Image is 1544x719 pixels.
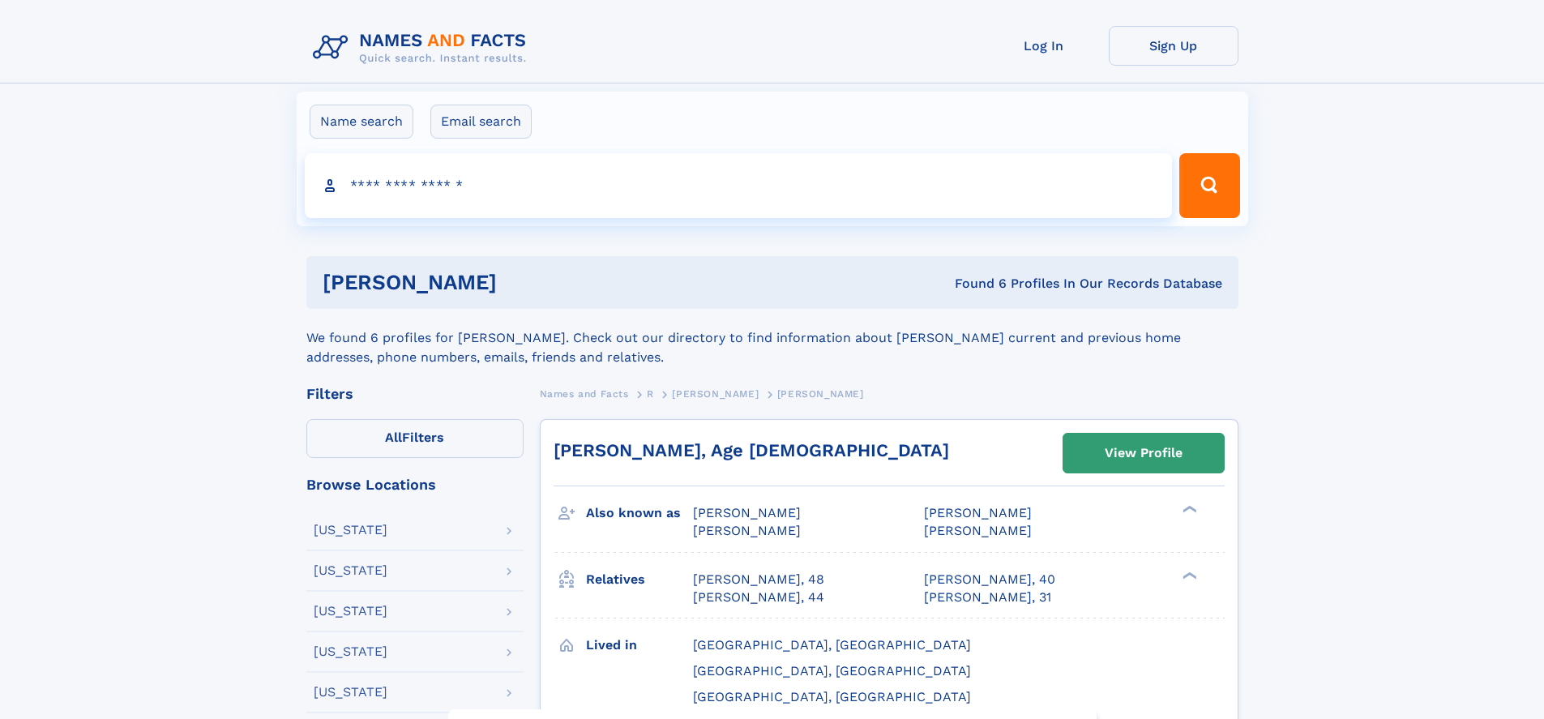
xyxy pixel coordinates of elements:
[540,383,629,404] a: Names and Facts
[924,523,1032,538] span: [PERSON_NAME]
[314,645,387,658] div: [US_STATE]
[385,430,402,445] span: All
[672,383,759,404] a: [PERSON_NAME]
[306,419,524,458] label: Filters
[305,153,1173,218] input: search input
[1178,504,1198,515] div: ❯
[1105,434,1183,472] div: View Profile
[693,523,801,538] span: [PERSON_NAME]
[924,571,1055,588] a: [PERSON_NAME], 40
[693,689,971,704] span: [GEOGRAPHIC_DATA], [GEOGRAPHIC_DATA]
[323,272,726,293] h1: [PERSON_NAME]
[586,499,693,527] h3: Also known as
[647,388,654,400] span: R
[693,588,824,606] a: [PERSON_NAME], 44
[430,105,532,139] label: Email search
[693,637,971,653] span: [GEOGRAPHIC_DATA], [GEOGRAPHIC_DATA]
[306,387,524,401] div: Filters
[672,388,759,400] span: [PERSON_NAME]
[306,477,524,492] div: Browse Locations
[924,505,1032,520] span: [PERSON_NAME]
[777,388,864,400] span: [PERSON_NAME]
[647,383,654,404] a: R
[314,605,387,618] div: [US_STATE]
[725,275,1222,293] div: Found 6 Profiles In Our Records Database
[693,663,971,678] span: [GEOGRAPHIC_DATA], [GEOGRAPHIC_DATA]
[586,566,693,593] h3: Relatives
[306,309,1238,367] div: We found 6 profiles for [PERSON_NAME]. Check out our directory to find information about [PERSON_...
[586,631,693,659] h3: Lived in
[1063,434,1224,473] a: View Profile
[1178,570,1198,580] div: ❯
[693,571,824,588] a: [PERSON_NAME], 48
[554,440,949,460] a: [PERSON_NAME], Age [DEMOGRAPHIC_DATA]
[310,105,413,139] label: Name search
[306,26,540,70] img: Logo Names and Facts
[924,588,1051,606] a: [PERSON_NAME], 31
[1109,26,1238,66] a: Sign Up
[693,505,801,520] span: [PERSON_NAME]
[1179,153,1239,218] button: Search Button
[314,524,387,537] div: [US_STATE]
[314,686,387,699] div: [US_STATE]
[979,26,1109,66] a: Log In
[314,564,387,577] div: [US_STATE]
